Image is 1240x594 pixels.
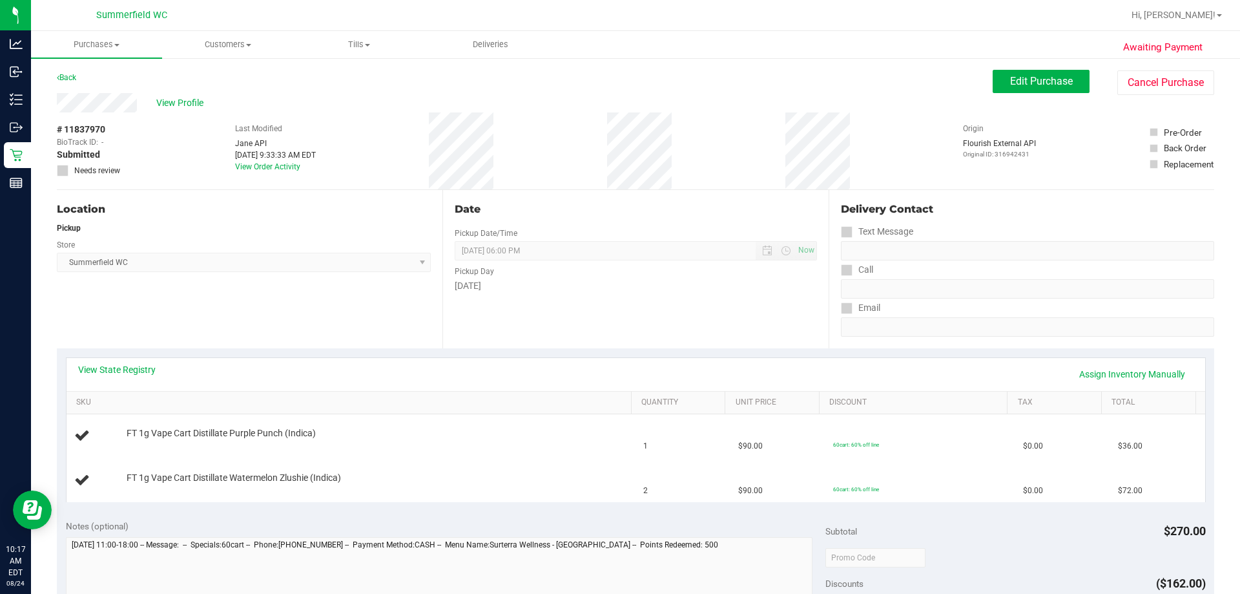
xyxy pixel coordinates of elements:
div: [DATE] [455,279,816,293]
a: Tills [294,31,425,58]
div: [DATE] 9:33:33 AM EDT [235,149,316,161]
span: Needs review [74,165,120,176]
a: View State Registry [78,363,156,376]
label: Store [57,239,75,251]
p: Original ID: 316942431 [963,149,1036,159]
label: Pickup Date/Time [455,228,517,239]
span: 1 [643,440,648,452]
inline-svg: Outbound [10,121,23,134]
div: Back Order [1164,142,1206,154]
span: Submitted [57,148,100,162]
span: - [101,136,103,148]
span: FT 1g Vape Cart Distillate Purple Punch (Indica) [127,427,316,440]
inline-svg: Reports [10,176,23,189]
span: $90.00 [738,440,763,452]
label: Call [841,260,873,279]
span: $0.00 [1023,485,1043,497]
inline-svg: Inventory [10,93,23,106]
div: Jane API [235,138,316,149]
label: Text Message [841,222,913,241]
span: Customers [163,39,293,50]
inline-svg: Inbound [10,65,23,78]
a: Purchases [31,31,162,58]
span: Summerfield WC [96,10,167,21]
span: $270.00 [1164,524,1206,538]
span: 60cart: 60% off line [833,486,879,493]
div: Location [57,202,431,217]
span: $90.00 [738,485,763,497]
div: Flourish External API [963,138,1036,159]
span: Deliveries [455,39,526,50]
input: Format: (999) 999-9999 [841,279,1214,299]
p: 10:17 AM EDT [6,544,25,578]
a: Tax [1018,398,1097,408]
span: $0.00 [1023,440,1043,452]
input: Format: (999) 999-9999 [841,241,1214,260]
a: SKU [76,398,626,408]
p: 08/24 [6,578,25,588]
span: Subtotal [825,526,857,536]
span: Awaiting Payment [1123,40,1203,55]
span: 2 [643,485,648,497]
span: $36.00 [1118,440,1142,452]
label: Origin [963,123,984,134]
span: Hi, [PERSON_NAME]! [1131,10,1215,20]
span: 60cart: 60% off line [833,441,879,448]
a: Unit Price [736,398,814,408]
span: Tills [294,39,424,50]
span: # 11837970 [57,123,105,136]
a: Assign Inventory Manually [1071,363,1193,385]
div: Replacement [1164,158,1214,171]
label: Pickup Day [455,266,494,277]
span: View Profile [156,96,208,110]
a: Total [1111,398,1190,408]
a: Customers [162,31,293,58]
strong: Pickup [57,224,81,233]
span: Purchases [31,39,162,50]
button: Cancel Purchase [1117,70,1214,95]
a: Quantity [641,398,720,408]
a: View Order Activity [235,162,300,171]
inline-svg: Analytics [10,37,23,50]
inline-svg: Retail [10,149,23,162]
label: Email [841,299,880,317]
button: Edit Purchase [993,70,1090,93]
div: Date [455,202,816,217]
span: $72.00 [1118,485,1142,497]
a: Discount [829,398,1002,408]
label: Last Modified [235,123,282,134]
a: Deliveries [425,31,556,58]
span: BioTrack ID: [57,136,98,148]
div: Delivery Contact [841,202,1214,217]
span: Notes (optional) [66,521,129,531]
div: Pre-Order [1164,126,1202,139]
iframe: Resource center [13,491,52,529]
span: Edit Purchase [1010,75,1073,87]
a: Back [57,73,76,82]
input: Promo Code [825,548,925,567]
span: FT 1g Vape Cart Distillate Watermelon Zlushie (Indica) [127,472,341,484]
span: ($162.00) [1156,577,1206,590]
